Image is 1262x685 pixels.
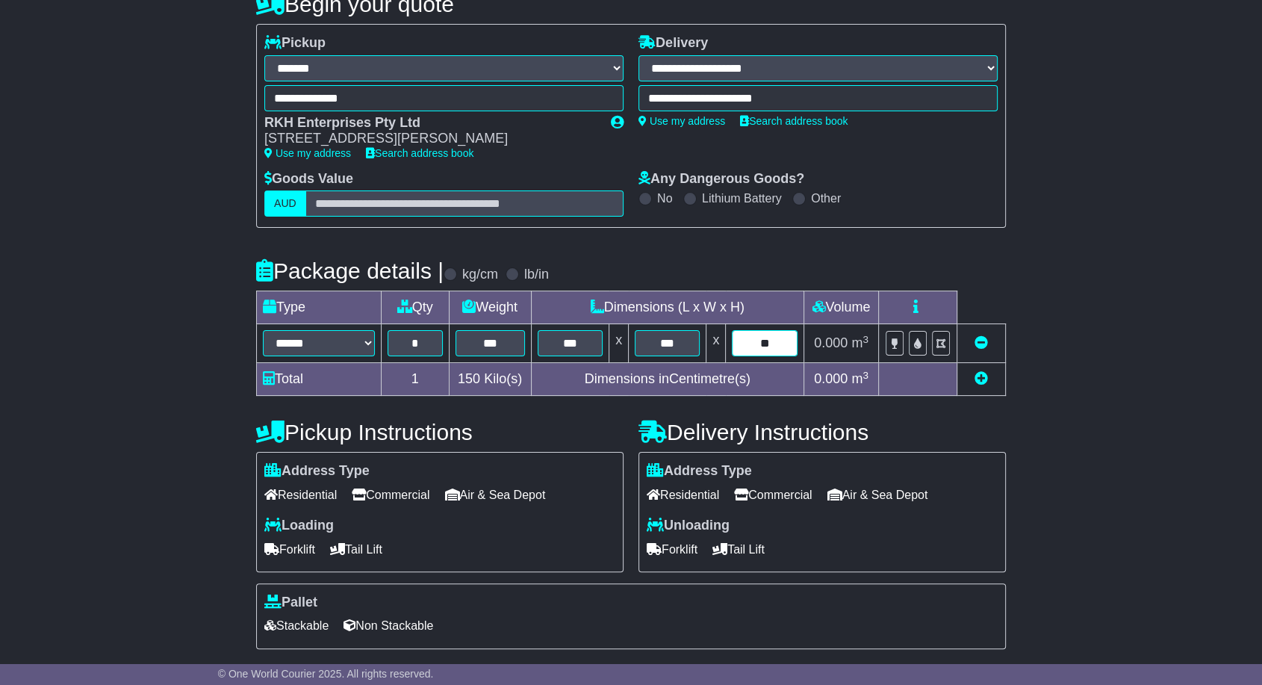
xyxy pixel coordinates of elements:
h4: Pickup Instructions [256,420,624,444]
h4: Package details | [256,258,444,283]
span: Residential [264,483,337,506]
a: Search address book [740,115,848,127]
label: Pallet [264,595,317,611]
label: No [657,191,672,205]
span: Air & Sea Depot [827,483,928,506]
label: lb/in [524,267,549,283]
span: Residential [647,483,719,506]
td: x [706,324,726,363]
td: 1 [382,363,450,396]
label: Address Type [264,463,370,480]
label: Delivery [638,35,708,52]
label: Lithium Battery [702,191,782,205]
td: Type [257,291,382,324]
td: Dimensions in Centimetre(s) [531,363,803,396]
span: Air & Sea Depot [445,483,546,506]
sup: 3 [862,370,868,381]
span: Commercial [352,483,429,506]
sup: 3 [862,334,868,345]
label: Pickup [264,35,326,52]
td: Weight [449,291,531,324]
span: Tail Lift [712,538,765,561]
h4: Delivery Instructions [638,420,1006,444]
span: 0.000 [814,335,848,350]
label: Any Dangerous Goods? [638,171,804,187]
td: Total [257,363,382,396]
label: Other [811,191,841,205]
span: m [851,371,868,386]
span: Forklift [264,538,315,561]
label: Address Type [647,463,752,480]
span: Forklift [647,538,697,561]
span: Non Stackable [344,614,433,637]
label: Loading [264,518,334,534]
label: Unloading [647,518,730,534]
div: RKH Enterprises Pty Ltd [264,115,596,131]
span: m [851,335,868,350]
span: 150 [458,371,480,386]
td: Kilo(s) [449,363,531,396]
label: Goods Value [264,171,353,187]
a: Use my address [264,147,351,159]
td: Qty [382,291,450,324]
span: Commercial [734,483,812,506]
td: x [609,324,629,363]
span: © One World Courier 2025. All rights reserved. [218,668,434,680]
td: Dimensions (L x W x H) [531,291,803,324]
label: kg/cm [462,267,498,283]
a: Search address book [366,147,473,159]
a: Add new item [975,371,988,386]
span: Tail Lift [330,538,382,561]
span: Stackable [264,614,329,637]
div: [STREET_ADDRESS][PERSON_NAME] [264,131,596,147]
label: AUD [264,190,306,217]
a: Remove this item [975,335,988,350]
a: Use my address [638,115,725,127]
span: 0.000 [814,371,848,386]
td: Volume [803,291,878,324]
